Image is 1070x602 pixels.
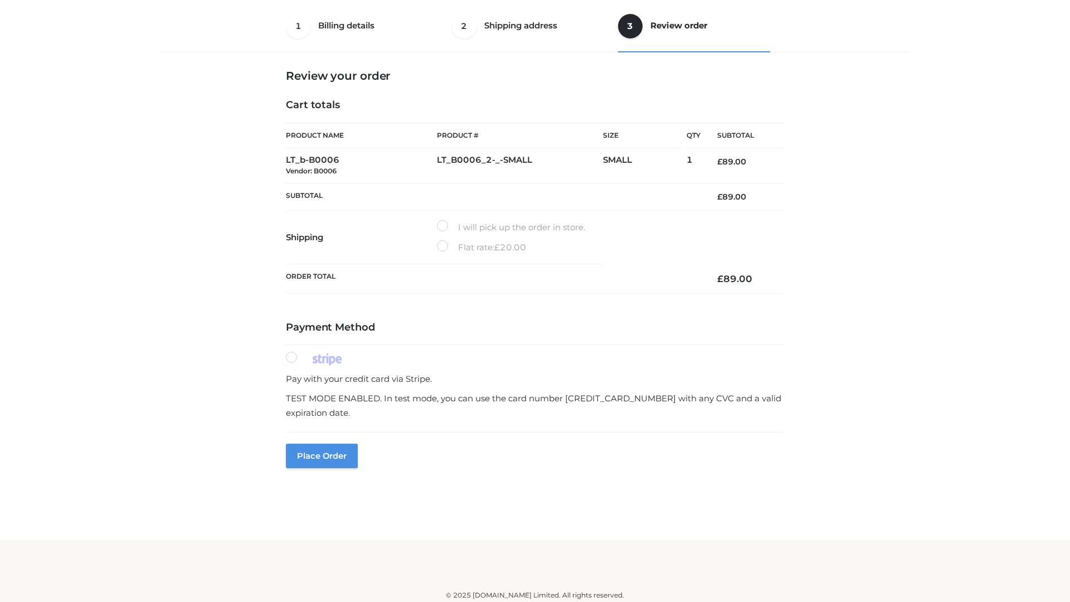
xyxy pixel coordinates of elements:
label: Flat rate: [437,240,526,255]
th: Subtotal [701,123,784,148]
small: Vendor: B0006 [286,167,337,175]
h4: Cart totals [286,99,784,111]
span: £ [717,192,722,202]
bdi: 89.00 [717,273,752,284]
h4: Payment Method [286,322,784,334]
p: Pay with your credit card via Stripe. [286,372,784,386]
span: £ [717,157,722,167]
div: © 2025 [DOMAIN_NAME] Limited. All rights reserved. [166,590,904,601]
td: SMALL [603,148,687,183]
bdi: 89.00 [717,157,746,167]
td: LT_B0006_2-_-SMALL [437,148,603,183]
bdi: 20.00 [494,242,526,253]
td: 1 [687,148,701,183]
button: Place order [286,444,358,468]
span: £ [717,273,723,284]
span: £ [494,242,500,253]
th: Shipping [286,211,437,264]
td: LT_b-B0006 [286,148,437,183]
p: TEST MODE ENABLED. In test mode, you can use the card number [CREDIT_CARD_NUMBER] with any CVC an... [286,391,784,420]
h3: Review your order [286,69,784,82]
th: Subtotal [286,183,701,210]
th: Size [603,123,681,148]
bdi: 89.00 [717,192,746,202]
th: Order Total [286,264,701,294]
label: I will pick up the order in store. [437,220,585,235]
th: Qty [687,123,701,148]
th: Product # [437,123,603,148]
th: Product Name [286,123,437,148]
